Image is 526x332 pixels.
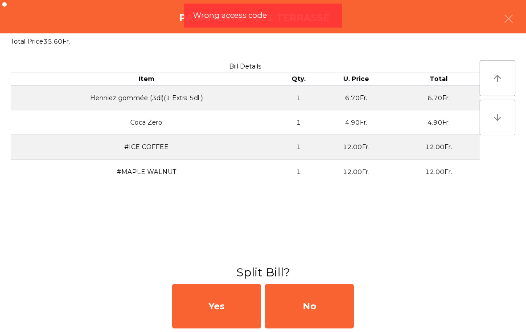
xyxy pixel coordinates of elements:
[282,110,315,135] td: 1
[11,37,43,45] span: Total Price
[172,284,261,328] div: Yes
[282,73,315,85] th: Qty.
[397,73,480,85] th: Total
[11,110,282,135] td: Coca Zero
[315,73,397,85] th: U. Price
[11,159,282,184] td: #MAPLE WALNUT
[7,264,519,280] h3: Split Bill?
[397,135,480,159] td: 12.00Fr.
[11,73,282,85] th: Item
[282,135,315,159] td: 1
[480,100,515,135] button: arrow_downward
[282,85,315,110] td: 1
[43,37,70,45] span: 35.60Fr.
[265,284,354,328] div: No
[492,112,503,123] i: arrow_downward
[492,73,503,84] i: arrow_upward
[11,135,282,159] td: #ICE COFFEE
[193,10,267,21] span: Wrong access code
[315,110,397,135] td: 4.90Fr.
[480,61,515,96] button: arrow_upward
[315,85,397,110] td: 6.70Fr.
[397,85,480,110] td: 6.70Fr.
[397,159,480,184] td: 12.00Fr.
[179,11,329,24] h4: Pagamento - 311 TERRASSE
[397,110,480,135] td: 4.90Fr.
[315,159,397,184] td: 12.00Fr.
[282,159,315,184] td: 1
[315,135,397,159] td: 12.00Fr.
[229,62,261,70] span: Bill Details
[11,85,282,110] td: Henniez gommée (3dl)
[164,94,203,102] span: (1 Extra 5dl )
